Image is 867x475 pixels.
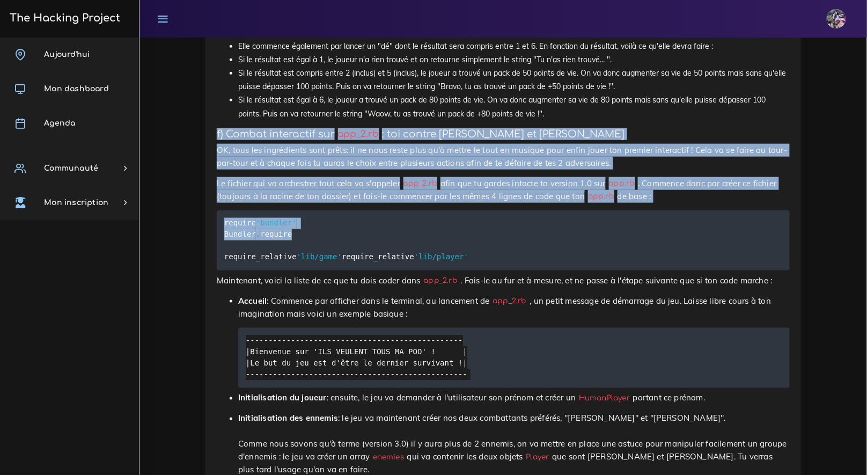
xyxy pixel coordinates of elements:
h4: f) Combat interactif sur : toi contre [PERSON_NAME] et [PERSON_NAME] [217,128,790,140]
code: app.rb [606,178,638,189]
code: enemies [370,452,407,463]
span: Communauté [44,164,98,172]
p: : ensuite, le jeu va demander à l'utilisateur son prénom et créer un portant ce prénom. [238,392,790,405]
code: app.rb [585,191,617,202]
p: OK, tous les ingrédients sont prêts: il ne nous reste plus qu'à mettre le tout en musique pour en... [217,144,790,170]
code: app_2.rb [335,128,382,141]
code: Player [523,452,552,463]
span: 'lib/game' [297,253,342,261]
span: . [256,230,260,239]
span: Bundler [224,230,256,239]
li: Si le résultat est égal à 1, le joueur n'a rien trouvé et on retourne simplement le string "Tu n'... [238,53,790,67]
span: Agenda [44,119,75,127]
code: ------------------------------------------------ |Bienvenue sur 'ILS VEULENT TOUS MA POO' ! | |Le... [246,335,471,381]
li: Si le résultat est compris entre 2 (inclus) et 5 (inclus), le joueur a trouvé un pack de 50 point... [238,67,790,93]
li: Si le résultat est égal à 6, le joueur a trouvé un pack de 80 points de vie. On va donc augmenter... [238,93,790,120]
p: Maintenant, voici la liste de ce que tu dois coder dans . Fais-le au fur et à mesure, et ne passe... [217,274,790,287]
span: Aujourd'hui [44,50,90,59]
code: app_2.rb [421,275,461,287]
span: 'bundler' [256,219,297,228]
code: HumanPlayer [576,393,633,404]
strong: Accueil [238,296,267,306]
span: Mon dashboard [44,85,109,93]
code: app_2.rb [400,178,440,189]
li: Elle commence également par lancer un "dé" dont le résultat sera compris entre 1 et 6. En fonctio... [238,40,790,53]
span: 'lib/player' [414,253,468,261]
p: Le fichier qui va orchestrer tout cela va s'appeler afin que tu gardes intacte ta version 1.0 sur... [217,177,790,203]
code: app_2.rb [490,296,530,307]
strong: Initialisation des ennemis [238,413,338,423]
h3: The Hacking Project [6,12,120,24]
p: : Commence par afficher dans le terminal, au lancement de , un petit message de démarrage du jeu.... [238,295,790,320]
span: Mon inscription [44,199,108,207]
code: require require require_relative require_relative [224,217,472,263]
strong: Initialisation du joueur [238,393,327,403]
img: eg54bupqcshyolnhdacp.jpg [827,9,846,28]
